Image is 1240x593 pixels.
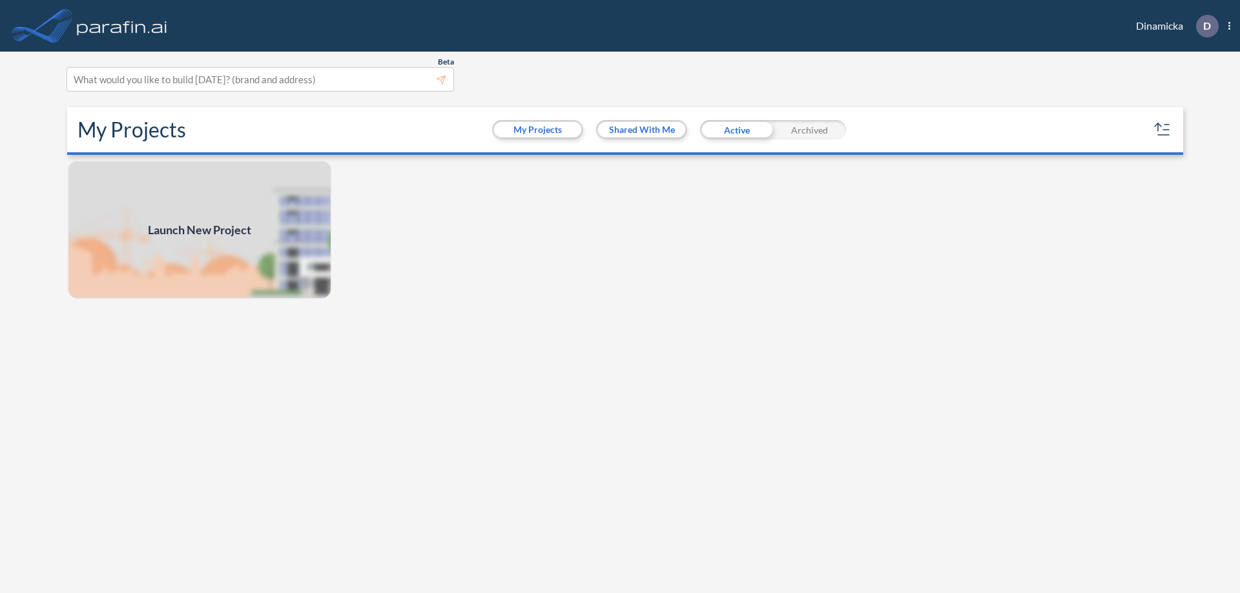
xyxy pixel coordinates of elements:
[773,120,846,139] div: Archived
[438,57,454,67] span: Beta
[598,122,685,137] button: Shared With Me
[1152,119,1173,140] button: sort
[148,221,251,239] span: Launch New Project
[1117,15,1230,37] div: Dinamicka
[1203,20,1211,32] p: D
[67,160,332,299] img: add
[77,117,186,142] h2: My Projects
[74,13,170,39] img: logo
[67,160,332,299] a: Launch New Project
[700,120,773,139] div: Active
[494,122,581,137] button: My Projects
